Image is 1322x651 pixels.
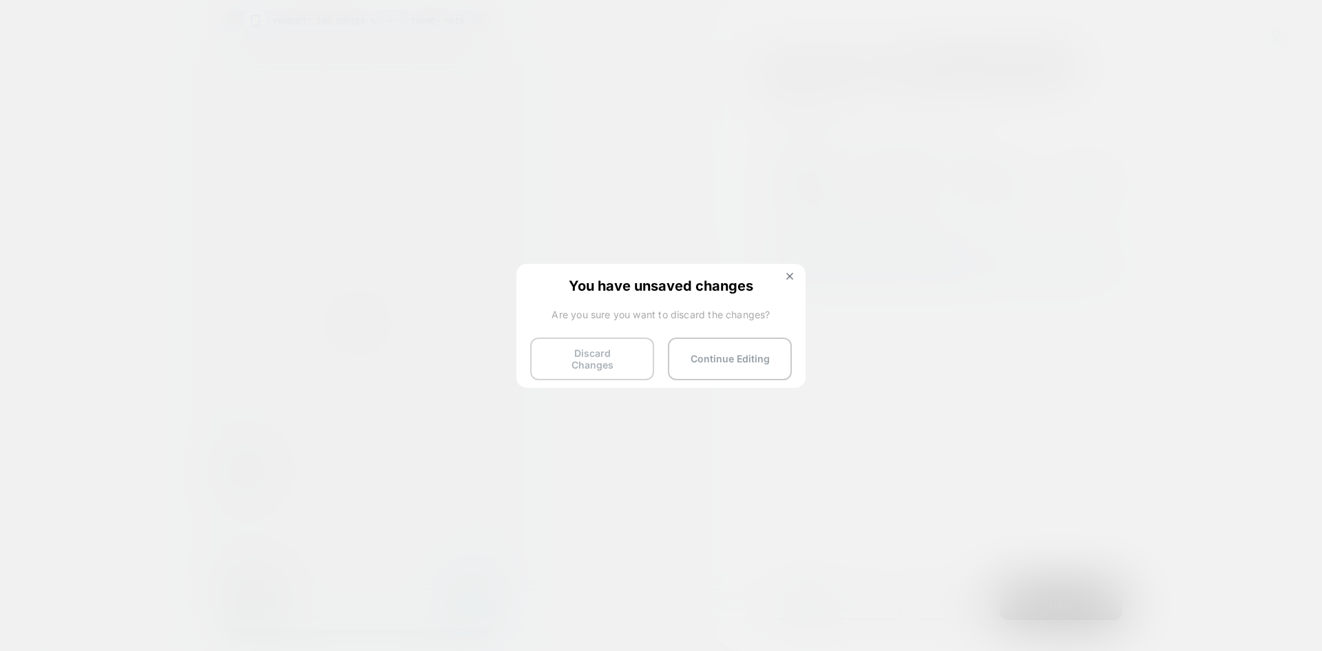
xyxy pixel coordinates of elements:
[530,309,792,320] span: Are you sure you want to discard the changes?
[11,530,55,574] iframe: לחצן לפתיחת חלון הודעות הטקסט
[668,338,792,380] button: Continue Editing
[530,338,654,380] button: Discard Changes
[786,273,793,280] img: close
[530,278,792,291] span: You have unsaved changes
[242,543,336,551] span: Protected by hCaptcha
